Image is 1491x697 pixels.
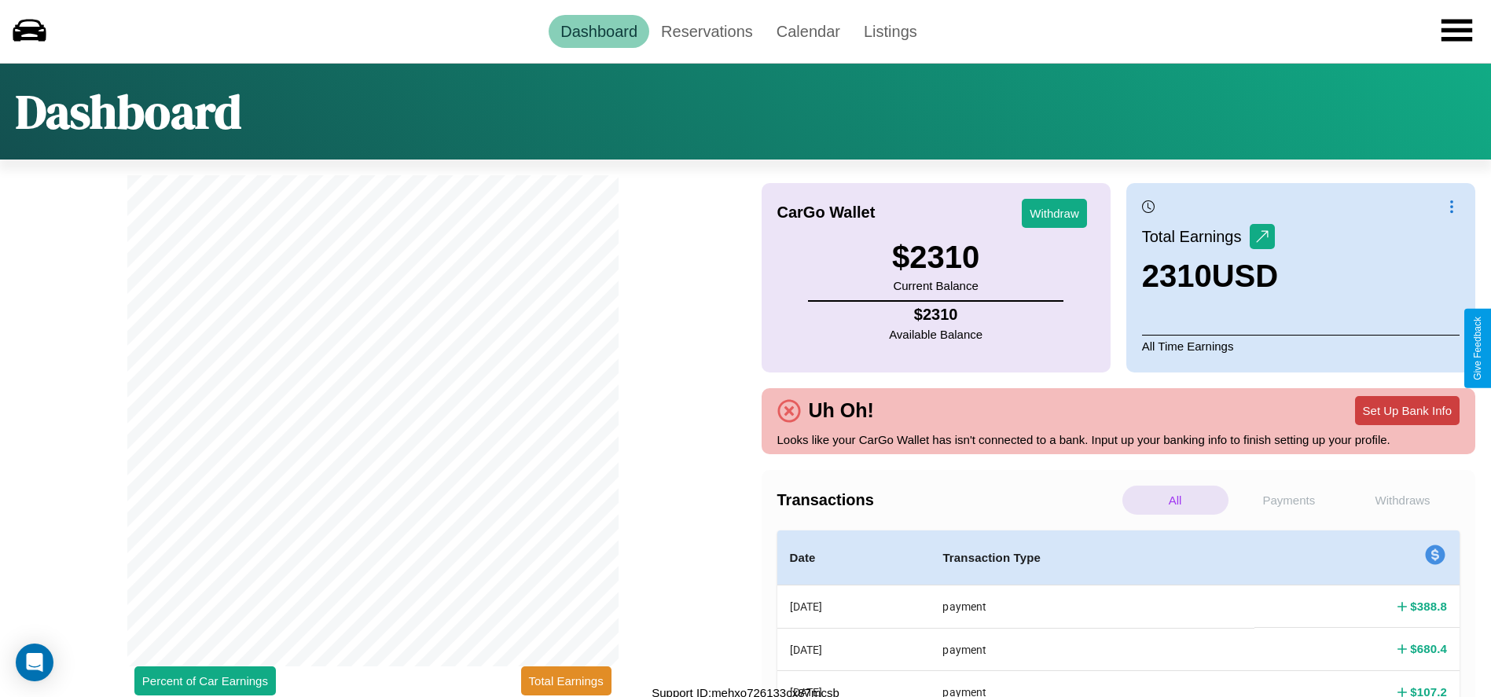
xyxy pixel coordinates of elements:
[889,306,982,324] h4: $ 2310
[1022,199,1087,228] button: Withdraw
[777,628,931,670] th: [DATE]
[1355,396,1460,425] button: Set Up Bank Info
[16,79,241,144] h1: Dashboard
[1122,486,1228,515] p: All
[1236,486,1342,515] p: Payments
[521,666,611,695] button: Total Earnings
[801,399,882,422] h4: Uh Oh!
[852,15,929,48] a: Listings
[892,240,979,275] h3: $ 2310
[549,15,649,48] a: Dashboard
[1350,486,1456,515] p: Withdraws
[1142,335,1460,357] p: All Time Earnings
[777,429,1460,450] p: Looks like your CarGo Wallet has isn't connected to a bank. Input up your banking info to finish ...
[777,491,1118,509] h4: Transactions
[1410,598,1447,614] h4: $ 388.8
[765,15,852,48] a: Calendar
[134,666,276,695] button: Percent of Car Earnings
[1142,259,1278,294] h3: 2310 USD
[942,548,1242,567] h4: Transaction Type
[1142,222,1250,251] p: Total Earnings
[649,15,765,48] a: Reservations
[889,324,982,345] p: Available Balance
[1410,640,1447,657] h4: $ 680.4
[790,548,918,567] h4: Date
[777,204,876,222] h4: CarGo Wallet
[892,275,979,296] p: Current Balance
[930,628,1254,670] th: payment
[930,585,1254,629] th: payment
[16,644,53,681] div: Open Intercom Messenger
[1472,317,1483,380] div: Give Feedback
[777,585,931,629] th: [DATE]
